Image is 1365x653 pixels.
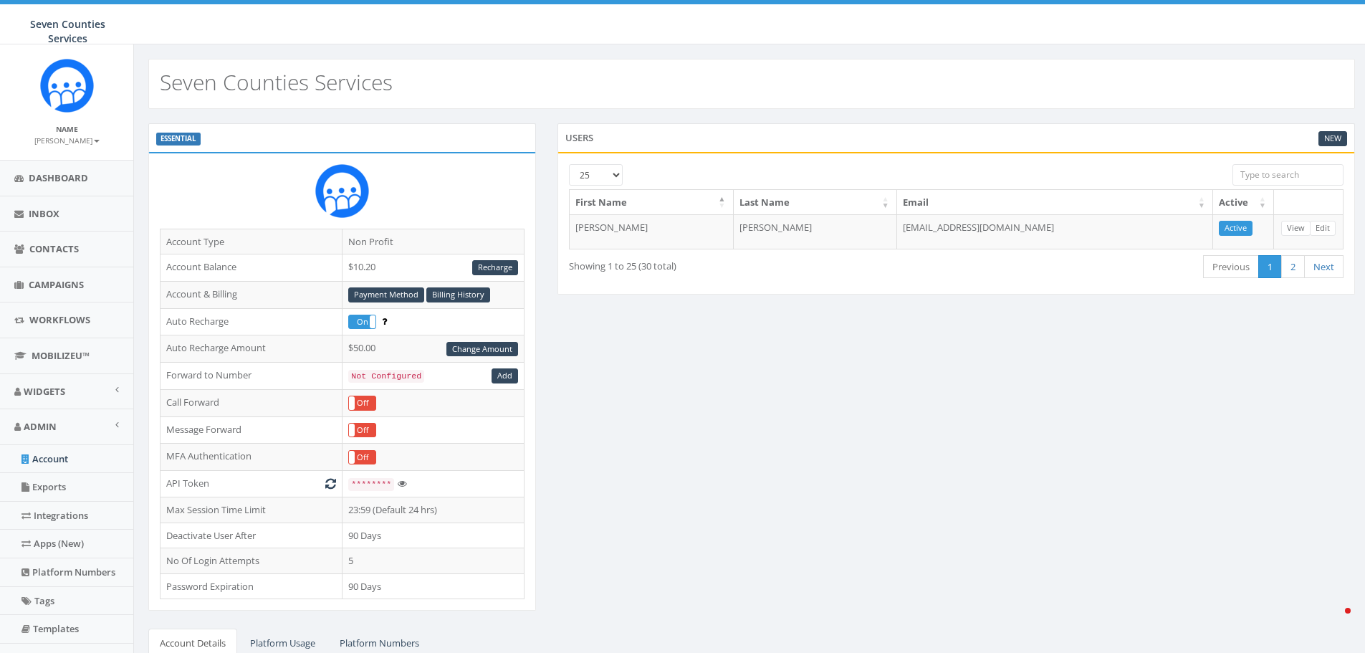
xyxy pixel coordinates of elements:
[382,315,387,328] span: Enable to prevent campaign failure.
[557,123,1355,152] div: Users
[161,335,343,363] td: Auto Recharge Amount
[343,254,525,282] td: $10.20
[1318,131,1347,146] a: New
[29,242,79,255] span: Contacts
[29,207,59,220] span: Inbox
[161,548,343,574] td: No Of Login Attempts
[1316,604,1351,639] iframe: Intercom live chat
[315,164,369,218] img: Rally_Corp_Icon.png
[1232,164,1344,186] input: Type to search
[569,254,879,273] div: Showing 1 to 25 (30 total)
[570,214,733,249] td: [PERSON_NAME]
[160,70,393,94] h2: Seven Counties Services
[161,254,343,282] td: Account Balance
[325,479,336,488] i: Generate New Token
[348,287,424,302] a: Payment Method
[343,548,525,574] td: 5
[161,363,343,390] td: Forward to Number
[570,190,733,215] th: First Name: activate to sort column descending
[161,523,343,548] td: Deactivate User After
[348,450,376,465] div: OnOff
[492,368,518,383] a: Add
[40,59,94,113] img: Rally_Corp_Icon.png
[348,396,376,411] div: OnOff
[161,281,343,308] td: Account & Billing
[1281,255,1305,279] a: 2
[29,171,88,184] span: Dashboard
[30,17,105,45] span: Seven Counties Services
[34,133,100,146] a: [PERSON_NAME]
[161,444,343,471] td: MFA Authentication
[161,308,343,335] td: Auto Recharge
[1203,255,1259,279] a: Previous
[343,523,525,548] td: 90 Days
[1281,221,1311,236] a: View
[426,287,490,302] a: Billing History
[734,190,897,215] th: Last Name: activate to sort column ascending
[349,424,375,437] label: Off
[156,133,201,146] label: ESSENTIAL
[1258,255,1282,279] a: 1
[897,190,1213,215] th: Email: activate to sort column ascending
[161,497,343,523] td: Max Session Time Limit
[348,370,424,383] code: Not Configured
[161,471,343,497] td: API Token
[24,420,57,433] span: Admin
[1310,221,1336,236] a: Edit
[897,214,1213,249] td: [EMAIL_ADDRESS][DOMAIN_NAME]
[472,260,518,275] a: Recharge
[161,389,343,416] td: Call Forward
[734,214,897,249] td: [PERSON_NAME]
[34,135,100,146] small: [PERSON_NAME]
[343,573,525,599] td: 90 Days
[348,423,376,438] div: OnOff
[29,278,84,291] span: Campaigns
[349,396,375,410] label: Off
[161,229,343,254] td: Account Type
[56,124,78,134] small: Name
[348,315,376,330] div: OnOff
[1304,255,1344,279] a: Next
[343,229,525,254] td: Non Profit
[161,416,343,444] td: Message Forward
[161,573,343,599] td: Password Expiration
[343,335,525,363] td: $50.00
[1213,190,1274,215] th: Active: activate to sort column ascending
[349,451,375,464] label: Off
[32,349,90,362] span: MobilizeU™
[343,497,525,523] td: 23:59 (Default 24 hrs)
[349,315,375,329] label: On
[1219,221,1253,236] a: Active
[29,313,90,326] span: Workflows
[446,342,518,357] a: Change Amount
[24,385,65,398] span: Widgets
